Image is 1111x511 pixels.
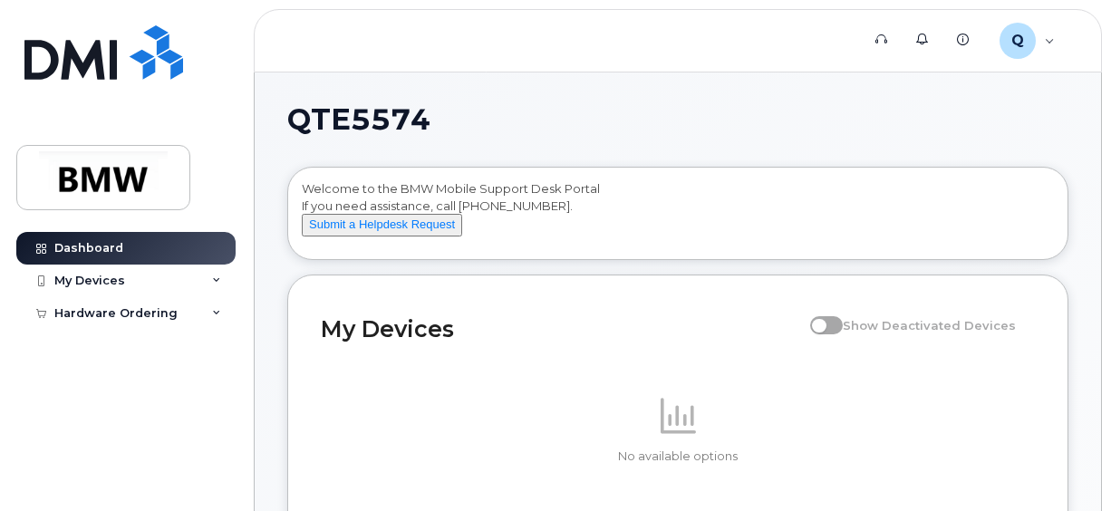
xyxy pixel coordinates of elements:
span: Show Deactivated Devices [843,318,1016,333]
p: No available options [321,448,1035,465]
span: QTE5574 [287,106,430,133]
button: Submit a Helpdesk Request [302,214,462,236]
div: Welcome to the BMW Mobile Support Desk Portal If you need assistance, call [PHONE_NUMBER]. [302,180,1054,253]
h2: My Devices [321,315,801,342]
a: Submit a Helpdesk Request [302,217,462,231]
iframe: Messenger Launcher [1032,432,1097,497]
input: Show Deactivated Devices [810,308,825,323]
